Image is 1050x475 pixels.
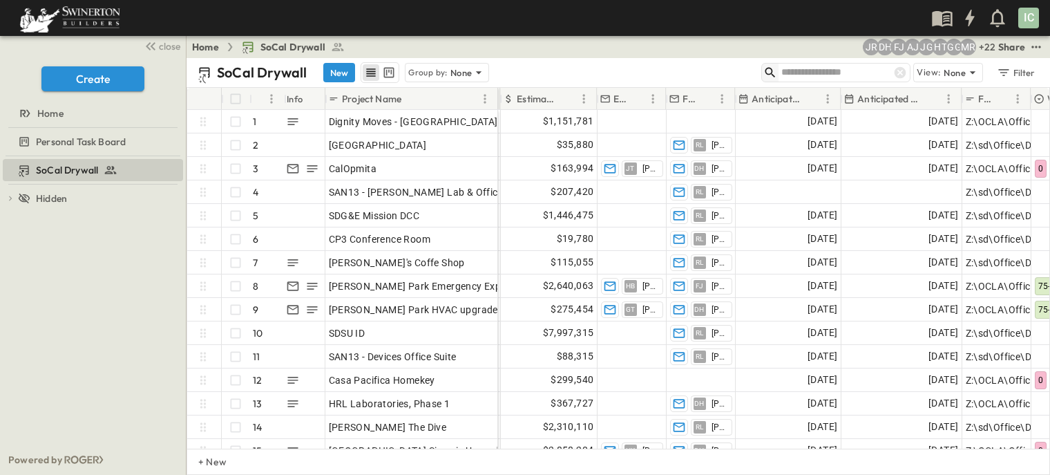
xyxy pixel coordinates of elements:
[253,326,262,340] p: 10
[932,39,948,55] div: Haaris Tahmas (haaris.tahmas@swinerton.com)
[696,427,704,427] span: RL
[517,92,557,106] p: Estimate Amount
[255,91,270,106] button: Sort
[557,137,594,153] span: $35,880
[1017,6,1040,30] button: IC
[696,333,704,333] span: RL
[253,373,262,387] p: 12
[712,304,726,315] span: [PERSON_NAME]
[404,91,419,106] button: Sort
[329,373,435,387] span: Casa Pacifica Homekey
[696,286,704,286] span: FJ
[808,419,837,435] span: [DATE]
[575,91,592,107] button: Menu
[928,207,958,223] span: [DATE]
[253,232,258,246] p: 6
[253,303,258,317] p: 9
[928,325,958,341] span: [DATE]
[808,231,837,247] span: [DATE]
[249,88,284,110] div: #
[712,140,726,151] span: [PERSON_NAME]
[642,163,657,174] span: [PERSON_NAME]
[694,168,705,169] span: DH
[928,254,958,270] span: [DATE]
[329,138,427,152] span: [GEOGRAPHIC_DATA]
[978,92,991,106] p: File Path
[159,39,180,53] span: close
[808,443,837,458] span: [DATE]
[361,62,399,83] div: table view
[329,350,457,364] span: SAN13 - Devices Office Suite
[1038,164,1043,174] span: 0
[928,395,958,411] span: [DATE]
[752,92,801,106] p: Anticipated Start
[329,420,447,434] span: [PERSON_NAME] The Dive
[712,445,726,456] span: [PERSON_NAME]
[408,66,448,80] p: Group by:
[217,63,307,82] p: SoCal Drywall
[808,325,837,341] span: [DATE]
[3,104,180,123] a: Home
[642,281,657,292] span: [PERSON_NAME]
[944,66,966,80] p: None
[928,301,958,317] span: [DATE]
[1028,39,1044,55] button: test
[477,91,493,107] button: Menu
[863,39,879,55] div: Joshua Russell (joshua.russell@swinerton.com)
[3,160,180,180] a: SoCal Drywall
[543,113,594,129] span: $1,151,781
[329,209,420,223] span: SDG&E Mission DCC
[41,66,144,91] button: Create
[917,65,941,80] p: View:
[696,239,704,239] span: RL
[3,131,183,153] div: Personal Task Boardtest
[998,40,1025,54] div: Share
[198,455,207,469] p: + New
[543,419,594,435] span: $2,310,110
[904,39,921,55] div: Anthony Jimenez (anthony.jimenez@swinerton.com)
[253,209,258,223] p: 5
[253,420,262,434] p: 14
[557,231,594,247] span: $19,780
[192,40,219,54] a: Home
[626,168,635,169] span: JT
[241,40,345,54] a: SoCal Drywall
[808,395,837,411] span: [DATE]
[698,91,714,106] button: Sort
[543,325,594,341] span: $7,997,315
[551,372,593,388] span: $299,540
[287,80,303,118] div: Info
[928,113,958,129] span: [DATE]
[36,163,98,177] span: SoCal Drywall
[928,419,958,435] span: [DATE]
[682,92,696,106] p: Final Reviewer
[712,351,726,362] span: [PERSON_NAME]
[808,113,837,129] span: [DATE]
[819,91,836,107] button: Menu
[642,445,657,456] span: [PERSON_NAME]
[36,192,67,205] span: Hidden
[1038,375,1043,385] span: 0
[696,192,704,192] span: RL
[626,286,636,286] span: HB
[804,91,819,106] button: Sort
[712,163,726,174] span: [PERSON_NAME]
[642,304,657,315] span: [PERSON_NAME]
[994,91,1009,106] button: Sort
[380,64,397,81] button: kanban view
[253,185,258,199] p: 4
[260,40,325,54] span: SoCal Drywall
[342,92,401,106] p: Project Name
[253,279,258,293] p: 8
[551,254,593,270] span: $115,055
[192,40,353,54] nav: breadcrumbs
[808,254,837,270] span: [DATE]
[645,91,661,107] button: Menu
[329,279,532,293] span: [PERSON_NAME] Park Emergency Expansion
[253,138,258,152] p: 2
[808,278,837,294] span: [DATE]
